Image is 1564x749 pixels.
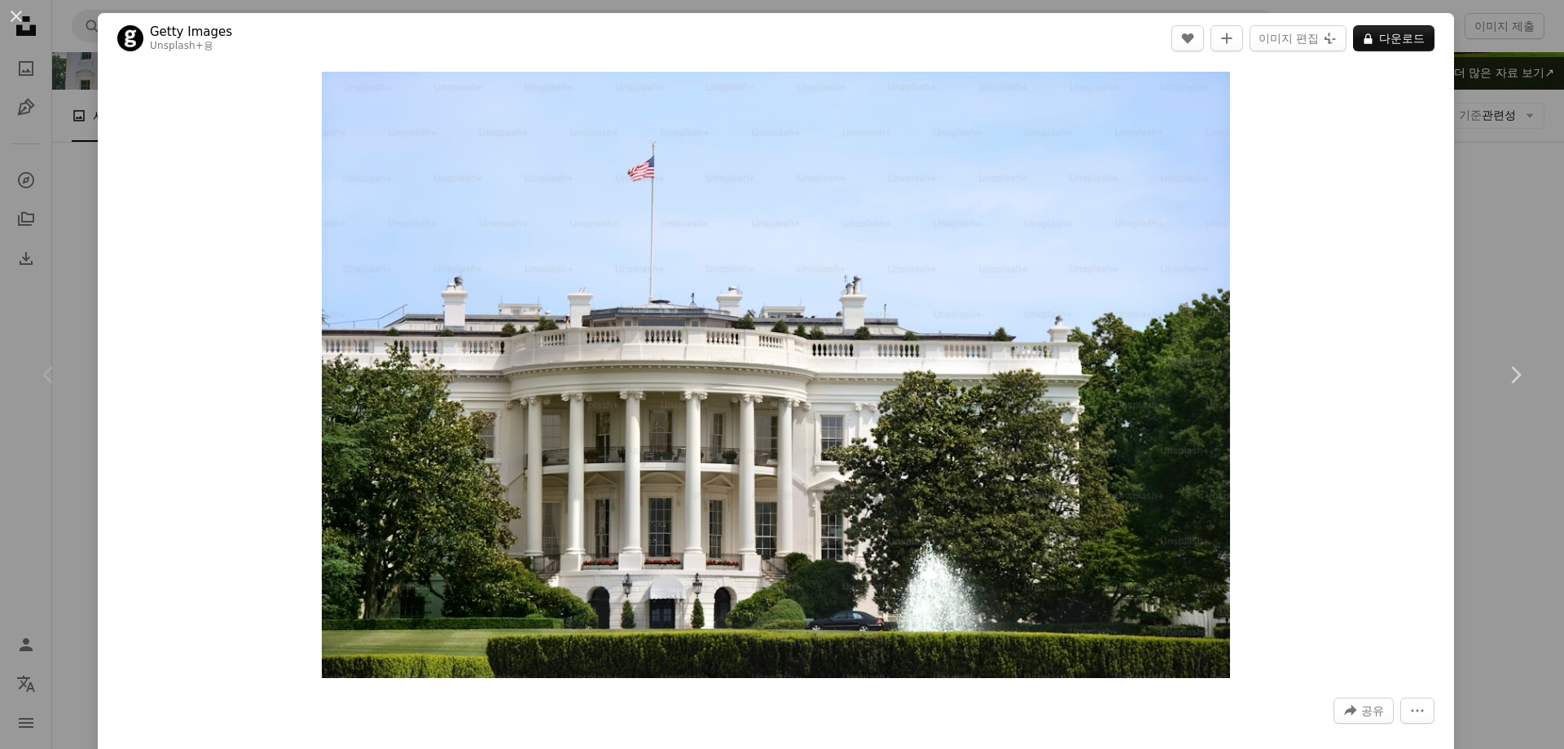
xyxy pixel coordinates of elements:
button: 이미지 편집 [1250,25,1347,51]
div: 용 [150,40,232,53]
button: 컬렉션에 추가 [1210,25,1243,51]
a: Unsplash+ [150,40,204,51]
a: Getty Images [150,24,232,40]
button: 이 이미지 확대 [322,72,1230,678]
a: 다음 [1466,297,1564,453]
img: Getty Images의 프로필로 이동 [117,25,143,51]
button: 더 많은 작업 [1400,698,1434,724]
button: 좋아요 [1171,25,1204,51]
span: 공유 [1361,698,1384,723]
button: 다운로드 [1353,25,1434,51]
img: 앞에 분수가 있는 백악관 [322,72,1230,678]
button: 이 이미지 공유 [1333,698,1394,724]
